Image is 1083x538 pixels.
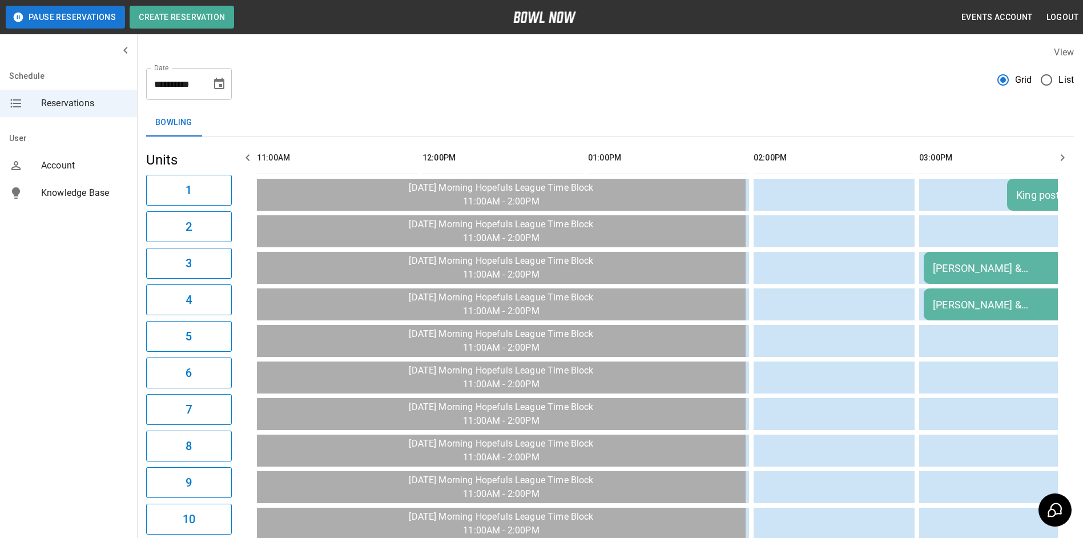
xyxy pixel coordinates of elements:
[933,299,1077,311] div: [PERSON_NAME] & [PERSON_NAME] [PERSON_NAME] post bowl
[146,321,232,352] button: 5
[183,510,195,528] h6: 10
[146,431,232,461] button: 8
[146,504,232,535] button: 10
[146,109,202,136] button: Bowling
[754,142,915,174] th: 02:00PM
[957,7,1037,28] button: Events Account
[186,181,192,199] h6: 1
[1042,7,1083,28] button: Logout
[146,248,232,279] button: 3
[933,262,1077,274] div: [PERSON_NAME] & [PERSON_NAME] [PERSON_NAME] post bowl
[588,142,749,174] th: 01:00PM
[146,284,232,315] button: 4
[186,327,192,346] h6: 5
[146,358,232,388] button: 6
[146,151,232,169] h5: Units
[146,467,232,498] button: 9
[186,291,192,309] h6: 4
[208,73,231,95] button: Choose date, selected date is Sep 8, 2025
[186,364,192,382] h6: 6
[1054,47,1074,58] label: View
[6,6,125,29] button: Pause Reservations
[1058,73,1074,87] span: List
[186,473,192,492] h6: 9
[186,437,192,455] h6: 8
[146,394,232,425] button: 7
[41,159,128,172] span: Account
[186,218,192,236] h6: 2
[1015,73,1032,87] span: Grid
[41,186,128,200] span: Knowledge Base
[422,142,583,174] th: 12:00PM
[41,97,128,110] span: Reservations
[130,6,234,29] button: Create Reservation
[186,400,192,419] h6: 7
[257,142,418,174] th: 11:00AM
[146,175,232,206] button: 1
[513,11,576,23] img: logo
[146,211,232,242] button: 2
[146,109,1074,136] div: inventory tabs
[186,254,192,272] h6: 3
